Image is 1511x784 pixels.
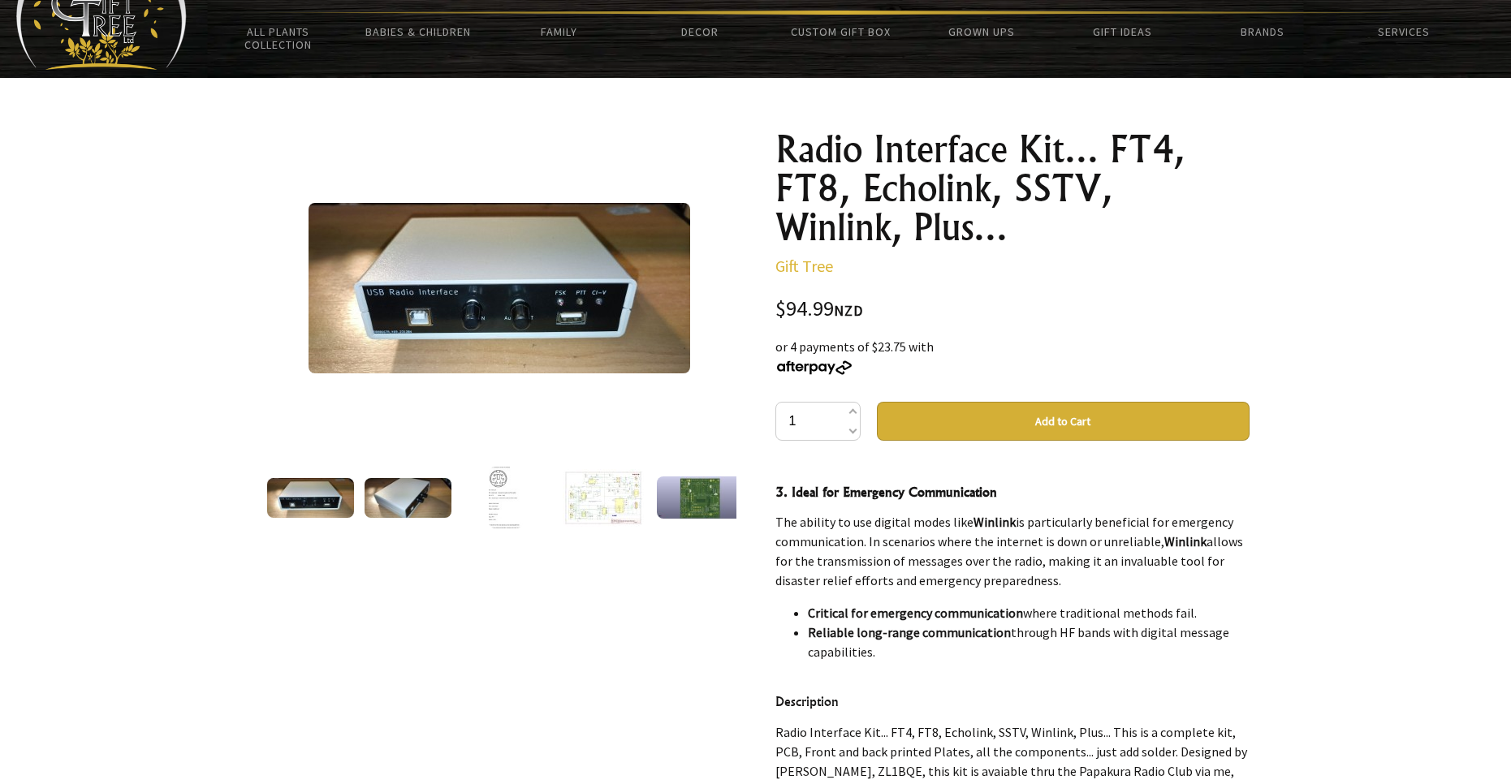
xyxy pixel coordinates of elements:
a: Services [1333,15,1474,49]
strong: Winlink [974,514,1016,530]
a: Gift Tree [775,256,833,276]
li: through HF bands with digital message capabilities. [808,622,1250,661]
strong: Reliable long-range communication [808,624,1011,640]
div: or 4 payments of $23.75 with [775,337,1250,376]
strong: Winlink [1164,533,1207,549]
strong: 3. Ideal for Emergency Communication [775,484,997,500]
a: Brands [1193,15,1333,49]
button: Add to Cart [877,402,1250,441]
a: Custom Gift Box [771,15,911,49]
img: Radio Interface Kit... FT4, FT8, Echolink, SSTV, Winlink, Plus... [657,476,745,519]
img: Radio Interface Kit... FT4, FT8, Echolink, SSTV, Winlink, Plus... [563,469,644,527]
span: NZD [834,301,863,320]
li: where traditional methods fail. [808,603,1250,622]
div: $94.99 [775,299,1250,321]
strong: Critical for emergency communication [808,605,1023,621]
img: Radio Interface Kit... FT4, FT8, Echolink, SSTV, Winlink, Plus... [267,478,355,517]
img: Radio Interface Kit... FT4, FT8, Echolink, SSTV, Winlink, Plus... [489,467,523,528]
h1: Radio Interface Kit... FT4, FT8, Echolink, SSTV, Winlink, Plus... [775,130,1250,247]
img: Radio Interface Kit... FT4, FT8, Echolink, SSTV, Winlink, Plus... [365,478,452,517]
img: Radio Interface Kit... FT4, FT8, Echolink, SSTV, Winlink, Plus... [309,203,690,373]
a: All Plants Collection [208,15,348,62]
a: Gift Ideas [1051,15,1192,49]
h4: Description [775,691,1250,712]
img: Afterpay [775,360,853,375]
a: Family [489,15,629,49]
p: The ability to use digital modes like is particularly beneficial for emergency communication. In ... [775,512,1250,590]
a: Decor [629,15,770,49]
a: Grown Ups [911,15,1051,49]
a: Babies & Children [348,15,489,49]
